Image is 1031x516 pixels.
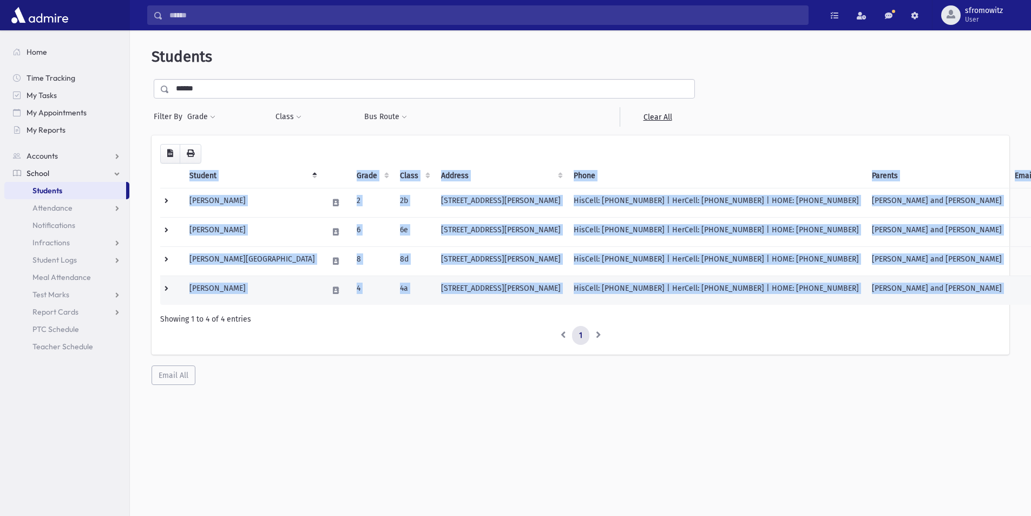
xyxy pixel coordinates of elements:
a: Notifications [4,217,129,234]
span: My Reports [27,125,65,135]
td: [PERSON_NAME] and [PERSON_NAME] [865,188,1008,217]
button: Class [275,107,302,127]
button: Print [180,144,201,164]
span: School [27,168,49,178]
td: 6 [350,217,393,246]
img: AdmirePro [9,4,71,26]
a: Student Logs [4,251,129,269]
a: Attendance [4,199,129,217]
th: Address: activate to sort column ascending [435,164,567,188]
a: My Tasks [4,87,129,104]
span: Students [152,48,212,66]
th: Phone [567,164,865,188]
button: Grade [187,107,216,127]
span: Accounts [27,151,58,161]
td: [STREET_ADDRESS][PERSON_NAME] [435,188,567,217]
div: Showing 1 to 4 of 4 entries [160,313,1001,325]
a: My Appointments [4,104,129,121]
td: HisCell: [PHONE_NUMBER] | HerCell: [PHONE_NUMBER] | HOME: [PHONE_NUMBER] [567,188,865,217]
span: Test Marks [32,290,69,299]
a: Students [4,182,126,199]
span: Report Cards [32,307,78,317]
td: HisCell: [PHONE_NUMBER] | HerCell: [PHONE_NUMBER] | HOME: [PHONE_NUMBER] [567,217,865,246]
a: 1 [572,326,589,345]
td: 4a [393,276,435,305]
td: HisCell: [PHONE_NUMBER] | HerCell: [PHONE_NUMBER] | HOME: [PHONE_NUMBER] [567,276,865,305]
span: PTC Schedule [32,324,79,334]
td: HisCell: [PHONE_NUMBER] | HerCell: [PHONE_NUMBER] | HOME: [PHONE_NUMBER] [567,246,865,276]
td: [PERSON_NAME] and [PERSON_NAME] [865,276,1008,305]
td: [PERSON_NAME] and [PERSON_NAME] [865,246,1008,276]
span: Student Logs [32,255,77,265]
button: Bus Route [364,107,408,127]
td: 4 [350,276,393,305]
td: 8 [350,246,393,276]
a: Test Marks [4,286,129,303]
td: [PERSON_NAME] and [PERSON_NAME] [865,217,1008,246]
a: Home [4,43,129,61]
span: My Tasks [27,90,57,100]
span: Notifications [32,220,75,230]
a: Clear All [620,107,695,127]
td: [STREET_ADDRESS][PERSON_NAME] [435,217,567,246]
span: Filter By [154,111,187,122]
th: Grade: activate to sort column ascending [350,164,393,188]
a: Report Cards [4,303,129,321]
a: School [4,165,129,182]
a: Time Tracking [4,69,129,87]
a: Accounts [4,147,129,165]
td: [PERSON_NAME] [183,217,321,246]
td: 8d [393,246,435,276]
td: [STREET_ADDRESS][PERSON_NAME] [435,246,567,276]
th: Class: activate to sort column ascending [393,164,435,188]
a: Infractions [4,234,129,251]
span: User [965,15,1003,24]
a: Teacher Schedule [4,338,129,355]
td: [PERSON_NAME] [183,188,321,217]
span: sfromowitz [965,6,1003,15]
a: Meal Attendance [4,269,129,286]
button: CSV [160,144,180,164]
span: Home [27,47,47,57]
td: 2 [350,188,393,217]
td: 6e [393,217,435,246]
span: Meal Attendance [32,272,91,282]
th: Student: activate to sort column descending [183,164,321,188]
span: My Appointments [27,108,87,117]
td: [PERSON_NAME][GEOGRAPHIC_DATA] [183,246,321,276]
span: Teacher Schedule [32,342,93,351]
td: [PERSON_NAME] [183,276,321,305]
button: Email All [152,365,195,385]
td: 2b [393,188,435,217]
th: Parents [865,164,1008,188]
span: Time Tracking [27,73,75,83]
a: PTC Schedule [4,321,129,338]
a: My Reports [4,121,129,139]
input: Search [163,5,808,25]
td: [STREET_ADDRESS][PERSON_NAME] [435,276,567,305]
span: Infractions [32,238,70,247]
span: Attendance [32,203,73,213]
span: Students [32,186,62,195]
